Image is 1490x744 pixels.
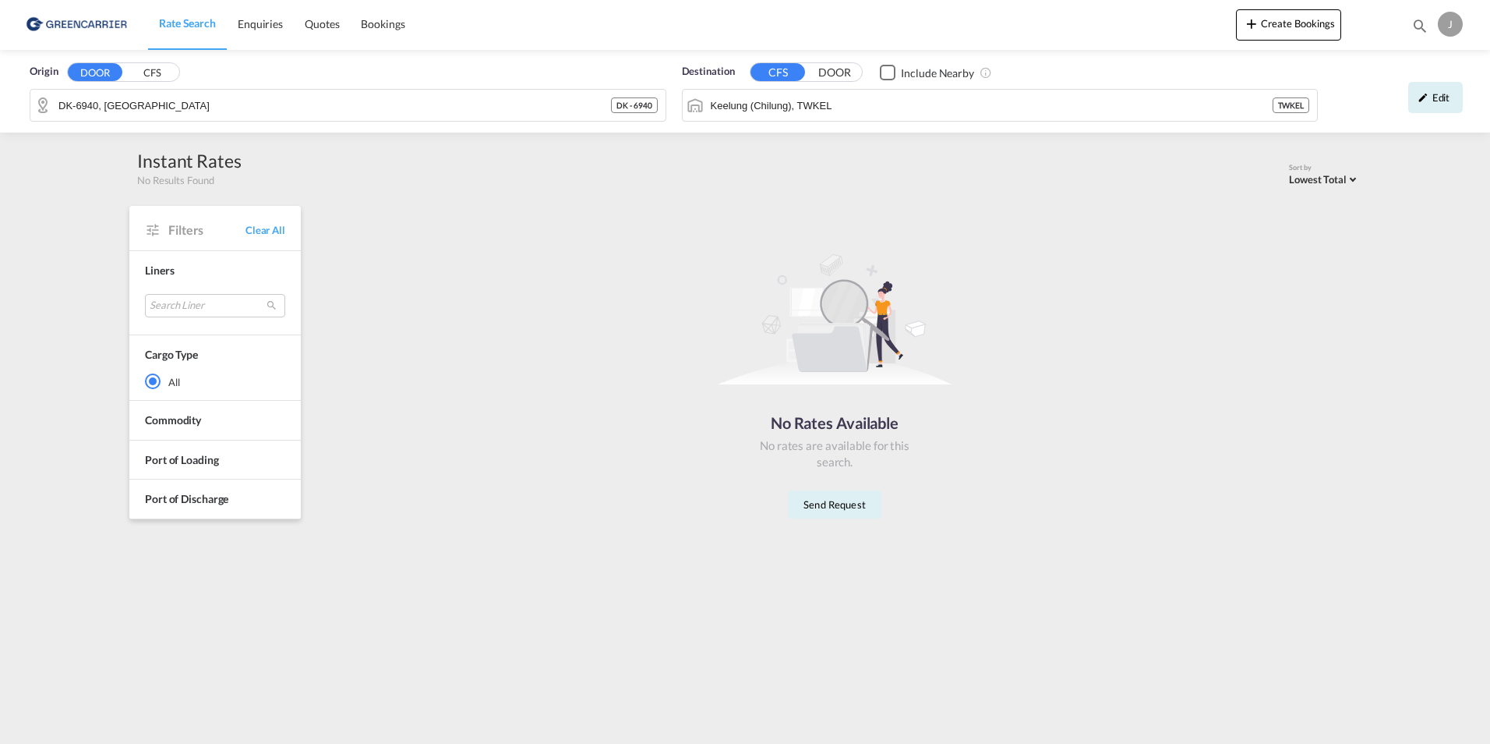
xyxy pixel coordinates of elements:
md-input-container: Keelung (Chilung), TWKEL [683,90,1318,121]
span: DK - 6940 [616,100,651,111]
span: Bookings [361,17,404,30]
span: Enquiries [238,17,283,30]
div: Instant Rates [137,148,242,173]
div: icon-pencilEdit [1408,82,1463,113]
span: No Results Found [137,173,214,187]
md-radio-button: All [145,374,285,389]
div: icon-magnify [1411,17,1428,41]
span: Liners [145,264,174,277]
md-checkbox: Checkbox No Ink [880,64,974,80]
div: J [1438,12,1463,37]
md-icon: icon-magnify [1411,17,1428,34]
span: Port of Discharge [145,492,228,505]
img: b0b18ec08afe11efb1d4932555f5f09d.png [23,7,129,42]
div: No Rates Available [757,412,913,434]
span: Filters [168,221,245,239]
span: Lowest Total [1289,173,1347,186]
div: Include Nearby [901,66,974,81]
input: Search by Door [58,94,611,117]
button: DOOR [807,64,862,82]
div: No rates are available for this search. [757,438,913,470]
div: Sort by [1289,163,1361,173]
span: Destination [682,64,735,80]
button: CFS [750,63,805,81]
md-select: Select: Lowest Total [1289,169,1361,187]
input: Search by Port [711,94,1273,117]
md-input-container: DK-6940, Lem St [30,90,666,121]
span: Port of Loading [145,453,219,466]
span: Quotes [305,17,339,30]
img: norateimg.svg [718,253,952,385]
button: DOOR [68,63,122,81]
span: Rate Search [159,16,216,30]
button: Send Request [788,491,881,519]
span: Origin [30,64,58,80]
md-icon: icon-plus 400-fg [1242,14,1261,33]
div: Cargo Type [145,347,198,363]
md-icon: icon-pencil [1418,92,1428,103]
md-icon: Unchecked: Ignores neighbouring ports when fetching rates.Checked : Includes neighbouring ports w... [980,66,992,79]
button: CFS [125,64,179,82]
button: icon-plus 400-fgCreate Bookings [1236,9,1341,41]
div: TWKEL [1273,97,1310,113]
span: Clear All [245,223,285,237]
span: Commodity [145,413,201,427]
